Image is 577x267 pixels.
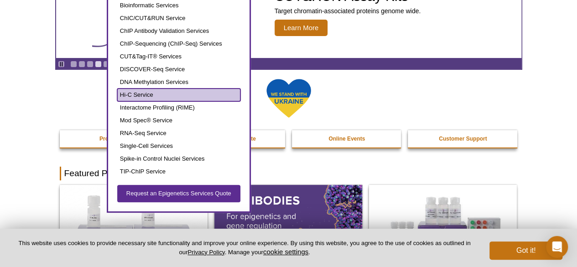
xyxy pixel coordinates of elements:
[117,101,240,114] a: Interactome Profiling (RIME)
[87,61,94,68] a: Go to slide 3
[117,63,240,76] a: DISCOVER-Seq Service
[117,114,240,127] a: Mod Spec® Service
[15,239,474,257] p: This website uses cookies to provide necessary site functionality and improve your online experie...
[187,249,224,256] a: Privacy Policy
[103,61,110,68] a: Go to slide 5
[275,7,421,15] p: Target chromatin-associated proteins genome wide.
[117,76,240,89] a: DNA Methylation Services
[206,136,256,142] strong: Epi-Services Quote
[263,248,308,256] button: cookie settings
[70,61,77,68] a: Go to slide 1
[117,25,240,37] a: ChIP Antibody Validation Services
[117,185,240,202] a: Request an Epigenetics Services Quote
[58,61,65,68] a: Toggle autoplay
[60,167,518,180] h2: Featured Products
[60,130,170,147] a: Promotions
[489,241,562,260] button: Got it!
[408,130,518,147] a: Customer Support
[275,20,328,36] span: Learn More
[117,127,240,140] a: RNA-Seq Service
[292,130,402,147] a: Online Events
[117,152,240,165] a: Spike-in Control Nuclei Services
[328,136,365,142] strong: Online Events
[95,61,102,68] a: Go to slide 4
[546,236,568,258] div: Open Intercom Messenger
[117,165,240,178] a: TIP-ChIP Service
[117,12,240,25] a: ChIC/CUT&RUN Service
[117,89,240,101] a: Hi-C Service
[439,136,487,142] strong: Customer Support
[117,140,240,152] a: Single-Cell Services
[99,136,130,142] strong: Promotions
[117,37,240,50] a: ChIP-Sequencing (ChIP-Seq) Services
[78,61,85,68] a: Go to slide 2
[117,50,240,63] a: CUT&Tag-IT® Services
[266,78,312,119] img: We Stand With Ukraine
